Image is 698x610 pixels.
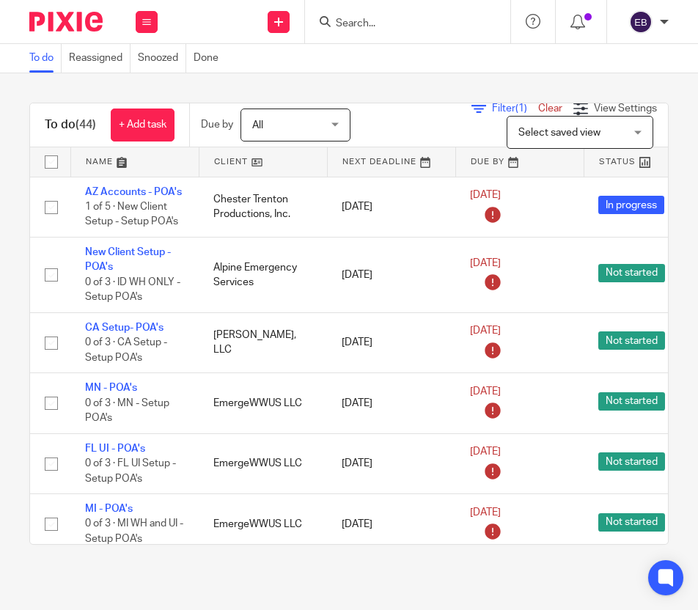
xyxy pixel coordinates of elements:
[45,117,96,133] h1: To do
[470,190,501,200] span: [DATE]
[598,331,665,350] span: Not started
[327,494,455,554] td: [DATE]
[470,258,501,268] span: [DATE]
[518,128,600,138] span: Select saved view
[111,109,174,142] a: + Add task
[598,392,665,411] span: Not started
[470,507,501,518] span: [DATE]
[470,326,501,336] span: [DATE]
[470,447,501,457] span: [DATE]
[29,44,62,73] a: To do
[327,373,455,433] td: [DATE]
[201,117,233,132] p: Due by
[194,44,226,73] a: Done
[85,323,164,333] a: CA Setup- POA's
[85,383,137,393] a: MN - POA's
[85,504,133,514] a: MI - POA's
[629,10,653,34] img: svg%3E
[199,494,327,554] td: EmergeWWUS LLC
[327,177,455,237] td: [DATE]
[138,44,186,73] a: Snoozed
[598,452,665,471] span: Not started
[598,196,664,214] span: In progress
[598,513,665,532] span: Not started
[85,444,145,454] a: FL UI - POA's
[199,433,327,493] td: EmergeWWUS LLC
[199,237,327,312] td: Alpine Emergency Services
[594,103,657,114] span: View Settings
[29,12,103,32] img: Pixie
[85,519,183,545] span: 0 of 3 · MI WH and UI - Setup POA's
[85,277,180,303] span: 0 of 3 · ID WH ONLY - Setup POA's
[69,44,131,73] a: Reassigned
[85,398,169,424] span: 0 of 3 · MN - Setup POA's
[515,103,527,114] span: (1)
[199,312,327,372] td: [PERSON_NAME], LLC
[85,187,182,197] a: AZ Accounts - POA's
[327,433,455,493] td: [DATE]
[76,119,96,131] span: (44)
[199,373,327,433] td: EmergeWWUS LLC
[492,103,538,114] span: Filter
[199,177,327,237] td: Chester Trenton Productions, Inc.
[252,120,263,131] span: All
[85,458,176,484] span: 0 of 3 · FL UI Setup - Setup POA's
[327,312,455,372] td: [DATE]
[85,202,178,227] span: 1 of 5 · New Client Setup - Setup POA's
[470,386,501,397] span: [DATE]
[327,237,455,312] td: [DATE]
[598,264,665,282] span: Not started
[85,247,171,272] a: New Client Setup - POA's
[85,337,167,363] span: 0 of 3 · CA Setup - Setup POA's
[334,18,466,31] input: Search
[538,103,562,114] a: Clear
